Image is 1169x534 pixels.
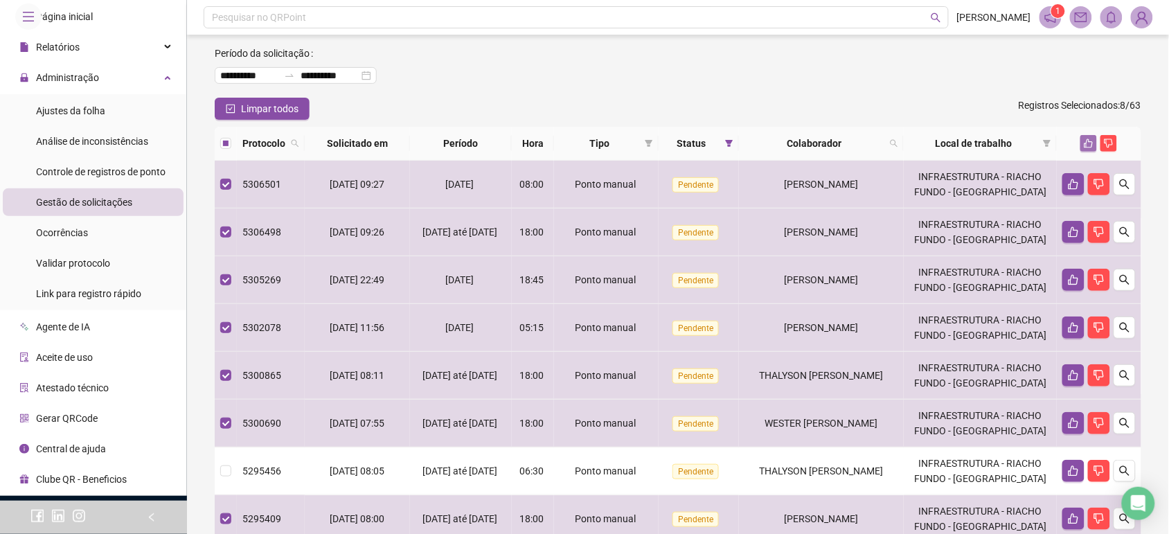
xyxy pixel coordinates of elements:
[1084,139,1094,148] span: like
[422,226,497,238] span: [DATE] até [DATE]
[19,413,29,423] span: qrcode
[512,127,555,161] th: Hora
[765,418,878,429] span: WESTER [PERSON_NAME]
[36,136,148,147] span: Análise de inconsistências
[672,225,719,240] span: Pendente
[1068,179,1079,190] span: like
[36,443,106,454] span: Central de ajuda
[1051,4,1065,18] sup: 1
[330,418,385,429] span: [DATE] 07:55
[1040,133,1054,154] span: filter
[445,322,474,333] span: [DATE]
[36,166,166,177] span: Controle de registros de ponto
[672,464,719,479] span: Pendente
[672,177,719,193] span: Pendente
[1094,465,1105,477] span: dislike
[890,139,898,148] span: search
[242,322,281,333] span: 5302078
[519,226,544,238] span: 18:00
[22,10,35,23] span: menu
[422,418,497,429] span: [DATE] até [DATE]
[1068,370,1079,381] span: like
[242,274,281,285] span: 5305269
[36,288,141,299] span: Link para registro rápido
[519,513,544,524] span: 18:00
[575,274,636,285] span: Ponto manual
[642,133,656,154] span: filter
[1094,370,1105,381] span: dislike
[1094,322,1105,333] span: dislike
[30,509,44,523] span: facebook
[36,321,90,332] span: Agente de IA
[242,465,281,477] span: 5295456
[931,12,941,23] span: search
[330,179,385,190] span: [DATE] 09:27
[904,256,1057,304] td: INFRAESTRUTURA - RIACHO FUNDO - [GEOGRAPHIC_DATA]
[19,42,29,52] span: file
[904,447,1057,495] td: INFRAESTRUTURA - RIACHO FUNDO - [GEOGRAPHIC_DATA]
[672,321,719,336] span: Pendente
[575,226,636,238] span: Ponto manual
[519,179,544,190] span: 08:00
[1019,100,1118,111] span: Registros Selecionados
[1119,274,1130,285] span: search
[422,465,497,477] span: [DATE] até [DATE]
[760,370,884,381] span: THALYSON [PERSON_NAME]
[664,136,720,151] span: Status
[445,179,474,190] span: [DATE]
[1094,513,1105,524] span: dislike
[1043,139,1051,148] span: filter
[291,139,299,148] span: search
[242,513,281,524] span: 5295409
[760,465,884,477] span: THALYSON [PERSON_NAME]
[575,418,636,429] span: Ponto manual
[1119,179,1130,190] span: search
[904,352,1057,400] td: INFRAESTRUTURA - RIACHO FUNDO - [GEOGRAPHIC_DATA]
[51,509,65,523] span: linkedin
[410,127,511,161] th: Período
[1094,274,1105,285] span: dislike
[575,179,636,190] span: Ponto manual
[242,370,281,381] span: 5300865
[330,322,385,333] span: [DATE] 11:56
[785,226,859,238] span: [PERSON_NAME]
[1068,513,1079,524] span: like
[909,136,1037,151] span: Local de trabalho
[722,133,736,154] span: filter
[904,208,1057,256] td: INFRAESTRUTURA - RIACHO FUNDO - [GEOGRAPHIC_DATA]
[36,413,98,424] span: Gerar QRCode
[1119,322,1130,333] span: search
[422,513,497,524] span: [DATE] até [DATE]
[242,226,281,238] span: 5306498
[672,416,719,431] span: Pendente
[560,136,639,151] span: Tipo
[1094,418,1105,429] span: dislike
[284,70,295,81] span: swap-right
[519,465,544,477] span: 06:30
[330,513,385,524] span: [DATE] 08:00
[422,370,497,381] span: [DATE] até [DATE]
[1019,98,1141,120] span: : 8 / 63
[904,400,1057,447] td: INFRAESTRUTURA - RIACHO FUNDO - [GEOGRAPHIC_DATA]
[241,101,298,116] span: Limpar todos
[519,370,544,381] span: 18:00
[284,70,295,81] span: to
[36,72,99,83] span: Administração
[36,227,88,238] span: Ocorrências
[1094,179,1105,190] span: dislike
[744,136,884,151] span: Colaborador
[575,513,636,524] span: Ponto manual
[147,513,157,522] span: left
[1122,487,1155,520] div: Open Intercom Messenger
[1119,418,1130,429] span: search
[242,179,281,190] span: 5306501
[36,197,132,208] span: Gestão de solicitações
[36,382,109,393] span: Atestado técnico
[305,127,410,161] th: Solicitado em
[1132,7,1152,28] img: 77026
[785,513,859,524] span: [PERSON_NAME]
[445,274,474,285] span: [DATE]
[519,322,544,333] span: 05:15
[72,509,86,523] span: instagram
[242,418,281,429] span: 5300690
